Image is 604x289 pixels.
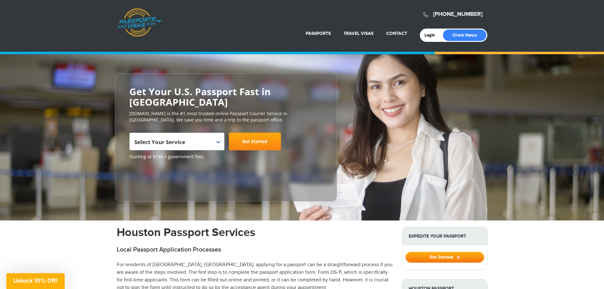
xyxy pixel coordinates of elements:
[129,154,323,160] span: Starting at $199 + government fees
[406,254,484,259] a: Get Started
[13,277,58,284] span: Unlock 10% Off!
[343,31,373,36] a: Travel Visas
[406,252,484,263] button: Get Started
[134,135,218,153] span: Select Your Service
[129,163,177,195] iframe: Customer reviews powered by Trustpilot
[6,273,65,289] div: Unlock 10% Off!
[443,30,486,41] a: Check Status
[134,138,185,146] span: Select Your Service
[425,33,439,38] a: Login
[306,31,331,36] a: Passports
[229,133,281,150] a: Get Started
[117,246,393,253] h2: Local Passport Application Processes
[129,110,323,123] p: [DOMAIN_NAME] is the #1 most trusted online Passport Courier Service in [GEOGRAPHIC_DATA]. We sav...
[129,133,224,150] span: Select Your Service
[117,8,162,37] a: Passports & [DOMAIN_NAME]
[129,86,323,107] h2: Get Your U.S. Passport Fast in [GEOGRAPHIC_DATA]
[402,227,487,245] strong: Expedite Your Passport
[433,11,483,18] a: [PHONE_NUMBER]
[117,227,393,238] h1: Houston Passport Services
[386,31,407,36] a: Contact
